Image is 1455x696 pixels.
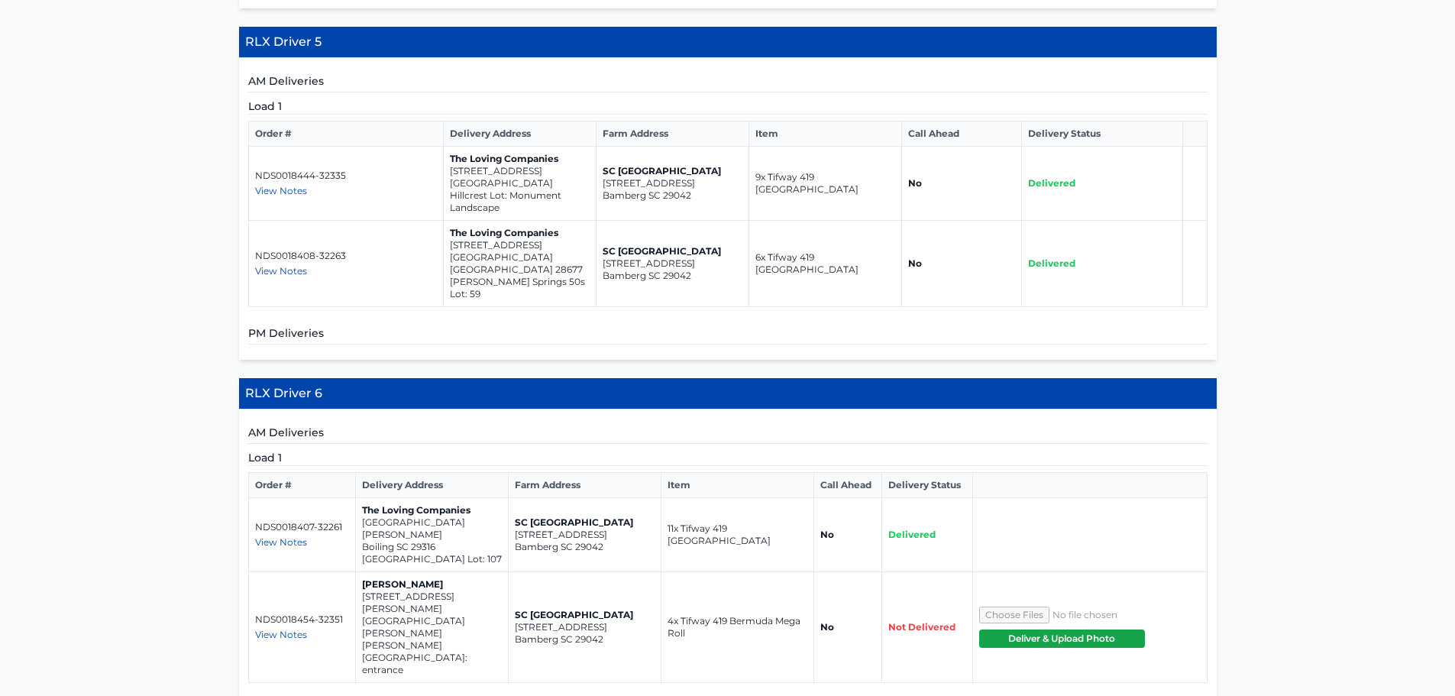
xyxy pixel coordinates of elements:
[603,165,742,177] p: SC [GEOGRAPHIC_DATA]
[362,591,502,603] p: [STREET_ADDRESS]
[515,541,655,553] p: Bamberg SC 29042
[362,578,502,591] p: [PERSON_NAME]
[255,265,307,277] span: View Notes
[362,504,502,516] p: The Loving Companies
[661,498,813,572] td: 11x Tifway 419 [GEOGRAPHIC_DATA]
[450,227,590,239] p: The Loving Companies
[603,245,742,257] p: SC [GEOGRAPHIC_DATA]
[820,621,834,633] strong: No
[603,177,742,189] p: [STREET_ADDRESS]
[603,189,742,202] p: Bamberg SC 29042
[450,239,590,251] p: [STREET_ADDRESS]
[450,177,590,189] p: [GEOGRAPHIC_DATA]
[661,572,813,683] td: 4x Tifway 419 Bermuda Mega Roll
[248,99,1208,115] h5: Load 1
[979,630,1145,648] button: Deliver & Upload Photo
[813,473,881,498] th: Call Ahead
[450,189,590,214] p: Hillcrest Lot: Monument Landscape
[515,516,655,529] p: SC [GEOGRAPHIC_DATA]
[362,516,502,541] p: [GEOGRAPHIC_DATA][PERSON_NAME]
[888,529,936,540] span: Delivered
[239,378,1217,410] h4: RLX Driver 6
[1028,257,1075,269] span: Delivered
[888,621,955,633] span: Not Delivered
[603,257,742,270] p: [STREET_ADDRESS]
[239,27,1217,58] h4: RLX Driver 5
[255,536,307,548] span: View Notes
[362,603,502,639] p: [PERSON_NAME][GEOGRAPHIC_DATA][PERSON_NAME]
[255,613,349,626] p: NDS0018454-32351
[362,553,502,565] p: [GEOGRAPHIC_DATA] Lot: 107
[450,251,590,276] p: [GEOGRAPHIC_DATA] [GEOGRAPHIC_DATA] 28677
[515,609,655,621] p: SC [GEOGRAPHIC_DATA]
[908,257,922,269] strong: No
[820,529,834,540] strong: No
[248,450,1208,466] h5: Load 1
[450,276,590,300] p: [PERSON_NAME] Springs 50s Lot: 59
[515,529,655,541] p: [STREET_ADDRESS]
[255,185,307,196] span: View Notes
[248,473,355,498] th: Order #
[881,473,972,498] th: Delivery Status
[901,121,1022,147] th: Call Ahead
[596,121,749,147] th: Farm Address
[749,121,901,147] th: Item
[362,541,502,553] p: Boiling SC 29316
[908,177,922,189] strong: No
[248,325,1208,345] h5: PM Deliveries
[749,147,901,221] td: 9x Tifway 419 [GEOGRAPHIC_DATA]
[443,121,596,147] th: Delivery Address
[362,639,502,676] p: [PERSON_NAME][GEOGRAPHIC_DATA]: entrance
[255,629,307,640] span: View Notes
[248,73,1208,92] h5: AM Deliveries
[1022,121,1182,147] th: Delivery Status
[450,153,590,165] p: The Loving Companies
[515,633,655,646] p: Bamberg SC 29042
[255,521,349,533] p: NDS0018407-32261
[508,473,661,498] th: Farm Address
[450,165,590,177] p: [STREET_ADDRESS]
[515,621,655,633] p: [STREET_ADDRESS]
[1028,177,1075,189] span: Delivered
[255,250,437,262] p: NDS0018408-32263
[603,270,742,282] p: Bamberg SC 29042
[661,473,813,498] th: Item
[355,473,508,498] th: Delivery Address
[248,121,443,147] th: Order #
[255,170,437,182] p: NDS0018444-32335
[749,221,901,307] td: 6x Tifway 419 [GEOGRAPHIC_DATA]
[248,425,1208,444] h5: AM Deliveries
